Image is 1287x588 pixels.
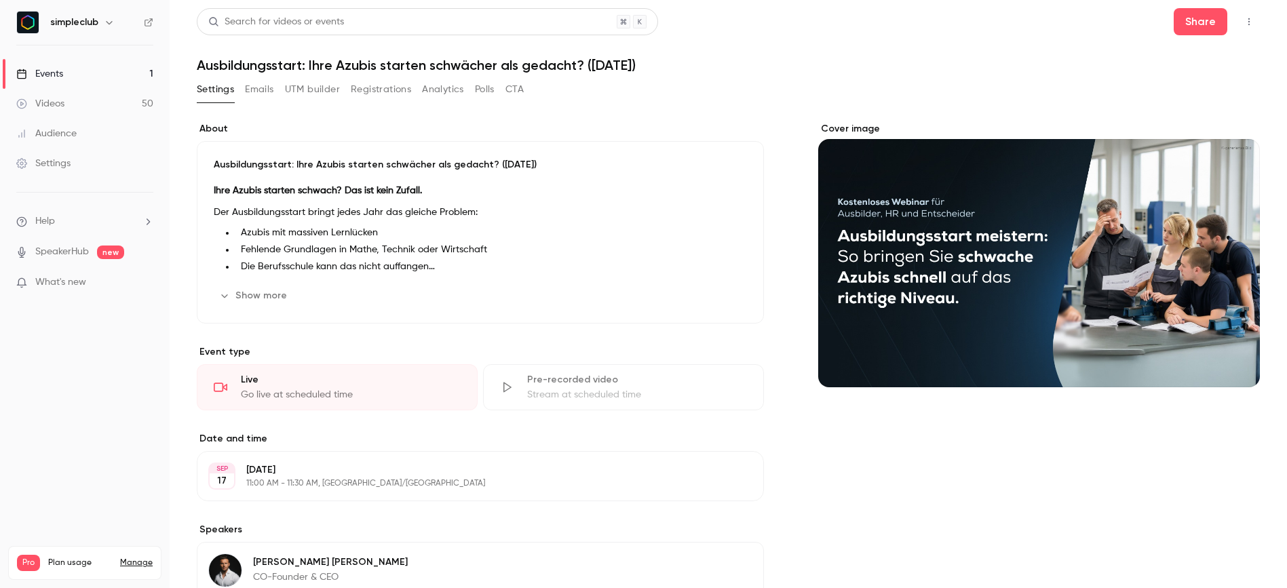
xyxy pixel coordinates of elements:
div: Search for videos or events [208,15,344,29]
span: What's new [35,275,86,290]
button: Registrations [351,79,411,100]
p: CO-Founder & CEO [253,570,408,584]
span: Plan usage [48,557,112,568]
div: Settings [16,157,71,170]
div: SEP [210,464,234,473]
label: Speakers [197,523,764,536]
div: Audience [16,127,77,140]
img: simpleclub [17,12,39,33]
label: Cover image [818,122,1260,136]
div: Videos [16,97,64,111]
div: Live [241,373,461,387]
div: Go live at scheduled time [241,388,461,401]
p: Der Ausbildungsstart bringt jedes Jahr das gleiche Problem: [214,204,747,220]
p: Ausbildungsstart: Ihre Azubis starten schwächer als gedacht? ([DATE]) [214,158,747,172]
button: CTA [505,79,524,100]
span: Help [35,214,55,229]
p: [DATE] [246,463,692,477]
button: Settings [197,79,234,100]
li: Fehlende Grundlagen in Mathe, Technik oder Wirtschaft [235,243,747,257]
div: Stream at scheduled time [527,388,747,401]
label: Date and time [197,432,764,446]
h6: simpleclub [50,16,98,29]
span: new [97,246,124,259]
div: Pre-recorded video [527,373,747,387]
li: Die Berufsschule kann das nicht auffangen [235,260,747,274]
li: Azubis mit massiven Lernlücken [235,226,747,240]
li: help-dropdown-opener [16,214,153,229]
p: Event type [197,345,764,359]
span: Pro [17,555,40,571]
div: Events [16,67,63,81]
a: SpeakerHub [35,245,89,259]
button: Analytics [422,79,464,100]
div: Pre-recorded videoStream at scheduled time [483,364,764,410]
p: 11:00 AM - 11:30 AM, [GEOGRAPHIC_DATA]/[GEOGRAPHIC_DATA] [246,478,692,489]
p: 17 [217,474,227,488]
iframe: Noticeable Trigger [137,277,153,289]
button: Show more [214,285,295,307]
button: Share [1174,8,1227,35]
button: Polls [475,79,495,100]
label: About [197,122,764,136]
a: Manage [120,557,153,568]
div: LiveGo live at scheduled time [197,364,478,410]
h1: Ausbildungsstart: Ihre Azubis starten schwächer als gedacht? ([DATE]) [197,57,1260,73]
button: UTM builder [285,79,340,100]
strong: Ihre Azubis starten schwach? Das ist kein Zufall. [214,186,422,195]
section: Cover image [818,122,1260,387]
button: Emails [245,79,273,100]
img: Alexander Giesecke [209,554,242,587]
p: [PERSON_NAME] [PERSON_NAME] [253,555,408,569]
